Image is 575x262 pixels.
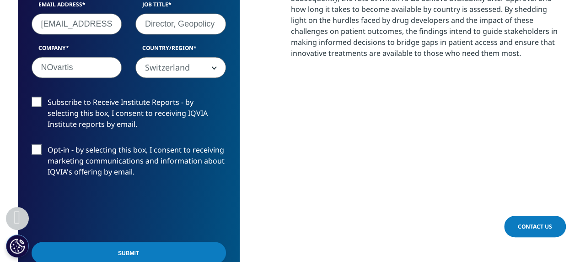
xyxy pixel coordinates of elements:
label: Email Address [32,0,122,13]
label: Company [32,44,122,57]
a: Contact Us [504,216,566,237]
label: Opt-in - by selecting this box, I consent to receiving marketing communications and information a... [32,144,226,182]
label: Subscribe to Receive Institute Reports - by selecting this box, I consent to receiving IQVIA Inst... [32,97,226,135]
label: Country/Region [135,44,226,57]
button: Cookies Settings [6,235,29,257]
span: Switzerland [136,57,226,78]
iframe: reCAPTCHA [32,192,171,228]
span: Contact Us [518,223,552,230]
label: Job Title [135,0,226,13]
